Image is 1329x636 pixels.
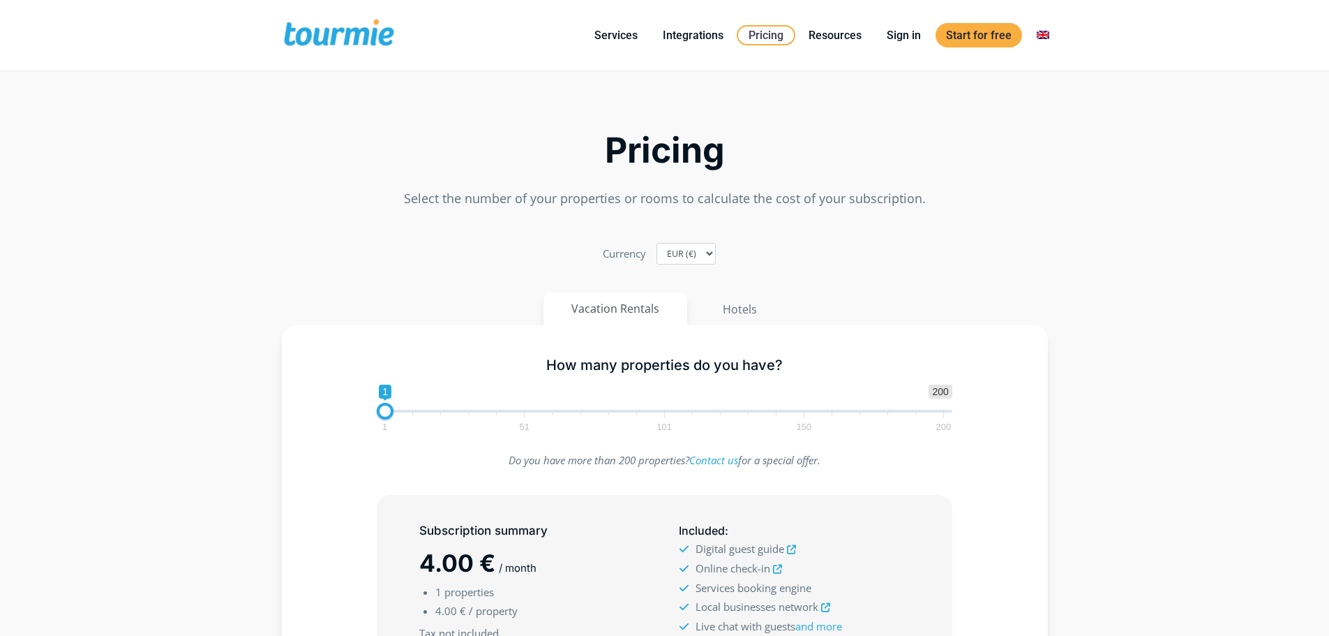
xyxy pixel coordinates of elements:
[795,619,842,633] a: and more
[499,561,536,575] span: / month
[419,522,650,540] h5: Subscription summary
[444,585,494,599] span: properties
[654,424,674,430] span: 101
[652,27,734,44] a: Integrations
[435,604,466,618] span: 4.00 €
[794,424,813,430] span: 150
[603,244,646,263] label: Currency
[380,424,389,430] span: 1
[679,522,909,540] h5: :
[377,451,952,470] p: Do you have more than 200 properties? for a special offer.
[377,357,952,374] h5: How many properties do you have?
[696,600,818,614] span: Local businesses network
[696,581,811,595] span: Services booking engine
[936,23,1022,47] a: Start for free
[696,542,784,556] span: Digital guest guide
[435,585,442,599] span: 1
[419,549,495,577] span: 4.00 €
[876,27,931,44] a: Sign in
[469,604,518,618] span: / property
[379,385,391,399] span: 1
[737,25,795,45] a: Pricing
[696,619,842,633] span: Live chat with guests
[282,134,1048,167] h2: Pricing
[282,189,1048,208] p: Select the number of your properties or rooms to calculate the cost of your subscription.
[934,424,954,430] span: 200
[798,27,872,44] a: Resources
[689,453,738,467] a: Contact us
[584,27,648,44] a: Services
[679,524,725,538] span: Included
[696,561,770,575] span: Online check-in
[929,385,952,399] span: 200
[694,293,786,326] button: Hotels
[543,293,687,325] button: Vacation Rentals
[518,424,532,430] span: 51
